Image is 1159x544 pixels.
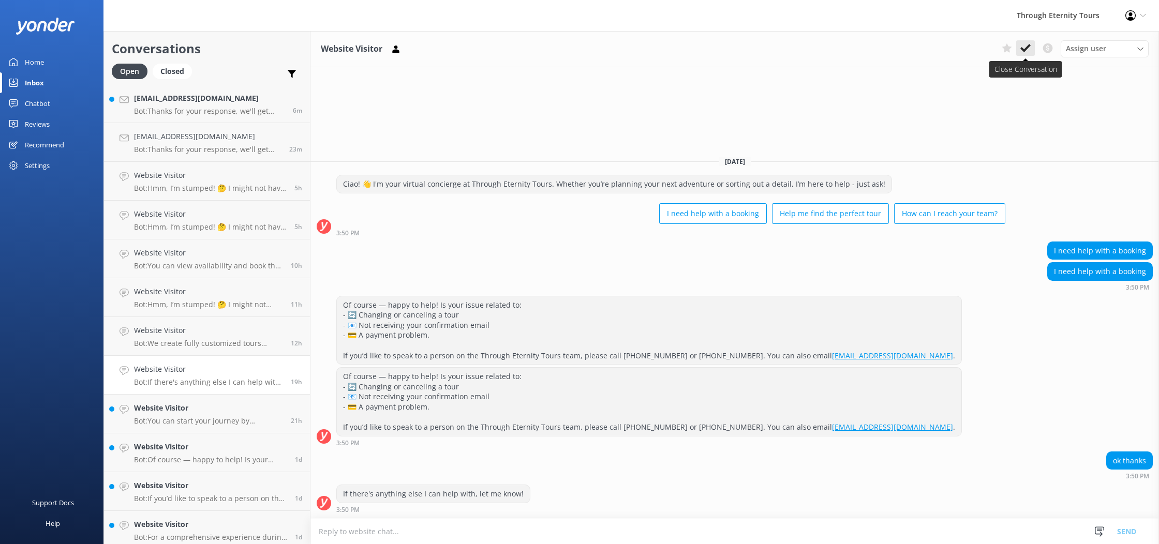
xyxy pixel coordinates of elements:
a: Open [112,65,153,77]
a: Website VisitorBot:Hmm, I’m stumped! 🤔 I might not have the answer to that one, but our amazing t... [104,201,310,239]
div: Oct 04 2025 03:50pm (UTC +02:00) Europe/Amsterdam [1106,472,1153,479]
strong: 3:50 PM [336,507,360,513]
div: Open [112,64,147,79]
span: Oct 03 2025 09:46pm (UTC +02:00) Europe/Amsterdam [295,533,302,541]
p: Bot: You can view availability and book the Saint Mark’s Basilica Night Tour: Exclusive Visit dir... [134,261,283,270]
h4: Website Visitor [134,325,283,336]
a: Website VisitorBot:You can start your journey by browsing our tours in [GEOGRAPHIC_DATA], the [GE... [104,395,310,433]
span: Oct 04 2025 01:21pm (UTC +02:00) Europe/Amsterdam [291,416,302,425]
h4: Website Visitor [134,519,287,530]
p: Bot: Hmm, I’m stumped! 🤔 I might not have the answer to that one, but our amazing team definitely... [134,184,287,193]
button: I need help with a booking [659,203,767,224]
div: I need help with a booking [1048,242,1152,260]
strong: 3:50 PM [336,230,360,236]
p: Bot: If you’d like to speak to a person on the Through Eternity Tours team, please call [PHONE_NU... [134,494,287,503]
div: Oct 04 2025 03:50pm (UTC +02:00) Europe/Amsterdam [1047,283,1153,291]
button: How can I reach your team? [894,203,1005,224]
div: Assign User [1061,40,1149,57]
h4: Website Visitor [134,247,283,259]
a: Website VisitorBot:If you’d like to speak to a person on the Through Eternity Tours team, please ... [104,472,310,511]
span: Oct 05 2025 11:11am (UTC +02:00) Europe/Amsterdam [293,106,302,115]
h4: Website Visitor [134,170,287,181]
strong: 3:50 PM [1126,284,1149,291]
div: Oct 04 2025 03:50pm (UTC +02:00) Europe/Amsterdam [336,506,530,513]
a: Closed [153,65,197,77]
a: [EMAIL_ADDRESS][DOMAIN_NAME] [832,351,953,360]
div: Oct 04 2025 03:50pm (UTC +02:00) Europe/Amsterdam [336,229,1005,236]
span: Assign user [1066,43,1106,54]
div: Ciao! 👋 I'm your virtual concierge at Through Eternity Tours. Whether you’re planning your next a... [337,175,891,193]
p: Bot: Thanks for your response, we'll get back to you as soon as we can during opening hours. [134,107,285,116]
div: Of course — happy to help! Is your issue related to: - 🔄 Changing or canceling a tour - 📧 Not rec... [337,368,961,436]
h2: Conversations [112,39,302,58]
a: Website VisitorBot:We create fully customized tours based on your interests and travel needs. You... [104,317,310,356]
div: Help [46,513,60,534]
p: Bot: Hmm, I’m stumped! 🤔 I might not have the answer to that one, but our amazing team definitely... [134,222,287,232]
div: Chatbot [25,93,50,114]
div: I need help with a booking [1048,263,1152,280]
div: If there's anything else I can help with, let me know! [337,485,530,503]
a: Website VisitorBot:If there's anything else I can help with, let me know!19h [104,356,310,395]
div: Closed [153,64,192,79]
div: Inbox [25,72,44,93]
strong: 3:50 PM [1126,473,1149,479]
div: Support Docs [32,492,74,513]
a: Website VisitorBot:You can view availability and book the Saint Mark’s Basilica Night Tour: Exclu... [104,239,310,278]
h4: [EMAIL_ADDRESS][DOMAIN_NAME] [134,93,285,104]
p: Bot: You can start your journey by browsing our tours in [GEOGRAPHIC_DATA], the [GEOGRAPHIC_DATA]... [134,416,283,426]
span: Oct 04 2025 12:28am (UTC +02:00) Europe/Amsterdam [295,494,302,503]
span: Oct 05 2025 05:37am (UTC +02:00) Europe/Amsterdam [294,222,302,231]
a: Website VisitorBot:Hmm, I’m stumped! 🤔 I might not have the answer to that one, but our amazing t... [104,278,310,317]
span: Oct 05 2025 12:18am (UTC +02:00) Europe/Amsterdam [291,261,302,270]
p: Bot: Of course — happy to help! Is your issue related to: - Changing or canceling a tour - Not re... [134,455,287,464]
a: [EMAIL_ADDRESS][DOMAIN_NAME] [832,422,953,432]
div: Oct 04 2025 03:50pm (UTC +02:00) Europe/Amsterdam [336,439,962,446]
span: Oct 04 2025 03:50pm (UTC +02:00) Europe/Amsterdam [291,377,302,386]
h4: Website Visitor [134,480,287,491]
h4: Website Visitor [134,286,283,297]
div: Recommend [25,134,64,155]
a: [EMAIL_ADDRESS][DOMAIN_NAME]Bot:Thanks for your response, we'll get back to you as soon as we can... [104,123,310,162]
h4: Website Visitor [134,208,287,220]
h3: Website Visitor [321,42,382,56]
div: Reviews [25,114,50,134]
p: Bot: If there's anything else I can help with, let me know! [134,377,283,387]
p: Bot: For a comprehensive experience during your two days in [GEOGRAPHIC_DATA], consider the "[GEO... [134,533,287,542]
button: Help me find the perfect tour [772,203,889,224]
img: yonder-white-logo.png [16,18,75,35]
a: Website VisitorBot:Of course — happy to help! Is your issue related to: - Changing or canceling a... [104,433,310,472]
span: [DATE] [719,157,751,166]
h4: Website Visitor [134,402,283,414]
p: Bot: Thanks for your response, we'll get back to you as soon as we can during opening hours. [134,145,281,154]
h4: Website Visitor [134,441,287,452]
span: Oct 04 2025 11:31pm (UTC +02:00) Europe/Amsterdam [291,300,302,309]
strong: 3:50 PM [336,440,360,446]
div: Of course — happy to help! Is your issue related to: - 🔄 Changing or canceling a tour - 📧 Not rec... [337,296,961,365]
span: Oct 04 2025 05:16am (UTC +02:00) Europe/Amsterdam [295,455,302,464]
div: ok thanks [1107,452,1152,470]
h4: [EMAIL_ADDRESS][DOMAIN_NAME] [134,131,281,142]
a: Website VisitorBot:Hmm, I’m stumped! 🤔 I might not have the answer to that one, but our amazing t... [104,162,310,201]
div: Home [25,52,44,72]
p: Bot: Hmm, I’m stumped! 🤔 I might not have the answer to that one, but our amazing team definitely... [134,300,283,309]
span: Oct 05 2025 05:44am (UTC +02:00) Europe/Amsterdam [294,184,302,192]
a: [EMAIL_ADDRESS][DOMAIN_NAME]Bot:Thanks for your response, we'll get back to you as soon as we can... [104,84,310,123]
span: Oct 04 2025 11:08pm (UTC +02:00) Europe/Amsterdam [291,339,302,347]
div: Settings [25,155,50,176]
p: Bot: We create fully customized tours based on your interests and travel needs. You can explore o... [134,339,283,348]
span: Oct 05 2025 10:53am (UTC +02:00) Europe/Amsterdam [289,145,302,154]
h4: Website Visitor [134,364,283,375]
